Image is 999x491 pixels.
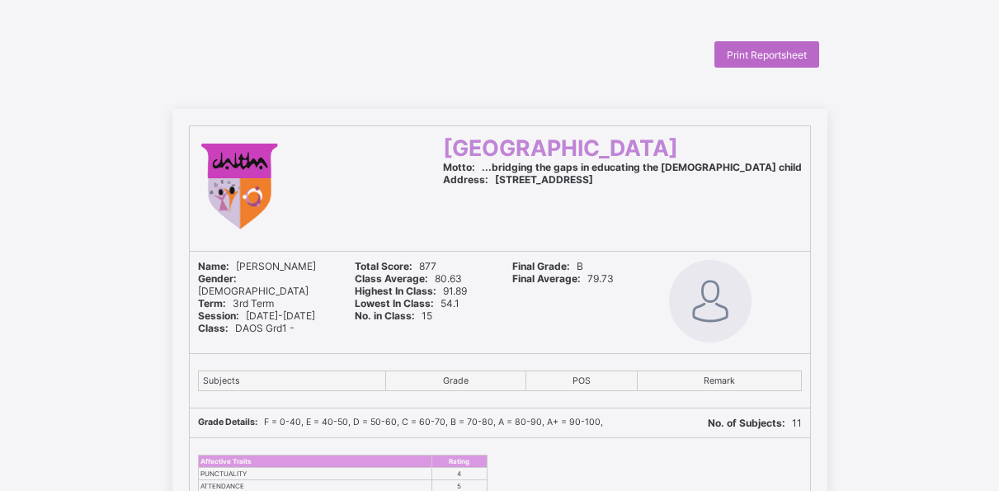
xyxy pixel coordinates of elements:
span: 11 [708,417,802,429]
span: 3rd Term [198,297,274,309]
b: Highest In Class: [355,285,436,297]
th: Affective Traits [198,455,432,467]
span: ...bridging the gaps in educating the [DEMOGRAPHIC_DATA] child [443,161,802,173]
b: Lowest In Class: [355,297,434,309]
span: [STREET_ADDRESS] [443,173,593,186]
span: [DEMOGRAPHIC_DATA] [198,272,309,297]
b: Final Grade: [512,260,570,272]
b: Final Average: [512,272,581,285]
span: 79.73 [512,272,614,285]
span: Print Reportsheet [727,49,807,61]
span: 80.63 [355,272,462,285]
b: Address: [443,173,488,186]
b: Total Score: [355,260,412,272]
b: Session: [198,309,239,322]
b: Gender: [198,272,237,285]
b: Class: [198,322,229,334]
th: Remark [637,371,801,390]
span: 54.1 [355,297,459,309]
b: No. of Subjects: [708,417,785,429]
b: Name: [198,260,229,272]
td: PUNCTUALITY [198,467,432,479]
th: Subjects [198,371,385,390]
b: Motto: [443,161,475,173]
span: DAOS Grd1 - [198,322,295,334]
span: 15 [355,309,432,322]
span: 91.89 [355,285,467,297]
span: [DATE]-[DATE] [198,309,315,322]
th: Rating [432,455,487,467]
span: [GEOGRAPHIC_DATA] [443,135,678,161]
td: 4 [432,467,487,479]
b: Term: [198,297,226,309]
span: B [512,260,583,272]
span: F = 0-40, E = 40-50, D = 50-60, C = 60-70, B = 70-80, A = 80-90, A+ = 90-100, [198,417,603,427]
th: Grade [385,371,526,390]
span: [PERSON_NAME] [198,260,316,272]
b: Class Average: [355,272,428,285]
th: POS [526,371,637,390]
b: No. in Class: [355,309,415,322]
span: 877 [355,260,436,272]
b: Grade Details: [198,417,257,427]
